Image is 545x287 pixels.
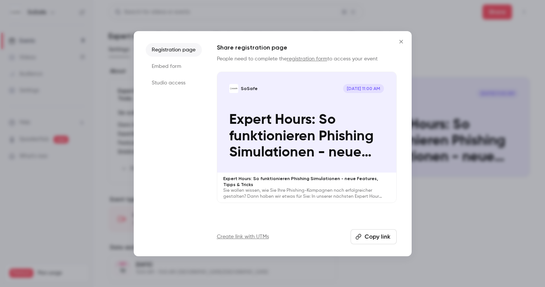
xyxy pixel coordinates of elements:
p: Sie wollen wissen, wie Sie Ihre Phishing-Kampagnen noch erfolgreicher gestalten? Dann haben wir e... [223,188,390,200]
li: Embed form [146,60,202,73]
button: Copy link [351,229,397,244]
a: registration form [287,56,327,62]
h1: Share registration page [217,43,397,52]
a: Create link with UTMs [217,233,269,240]
p: SoSafe [241,86,258,92]
p: Expert Hours: So funktionieren Phishing Simulationen - neue Features, Tipps & Tricks [223,176,390,188]
li: Studio access [146,76,202,90]
span: [DATE] 11:00 AM [343,84,384,93]
button: Close [394,34,409,49]
li: Registration page [146,43,202,57]
img: Expert Hours: So funktionieren Phishing Simulationen - neue Features, Tipps & Tricks [229,84,238,93]
p: Expert Hours: So funktionieren Phishing Simulationen - neue Features, Tipps & Tricks [229,112,384,161]
p: People need to complete the to access your event [217,55,397,63]
a: Expert Hours: So funktionieren Phishing Simulationen - neue Features, Tipps & TricksSoSafe[DATE] ... [217,72,397,203]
